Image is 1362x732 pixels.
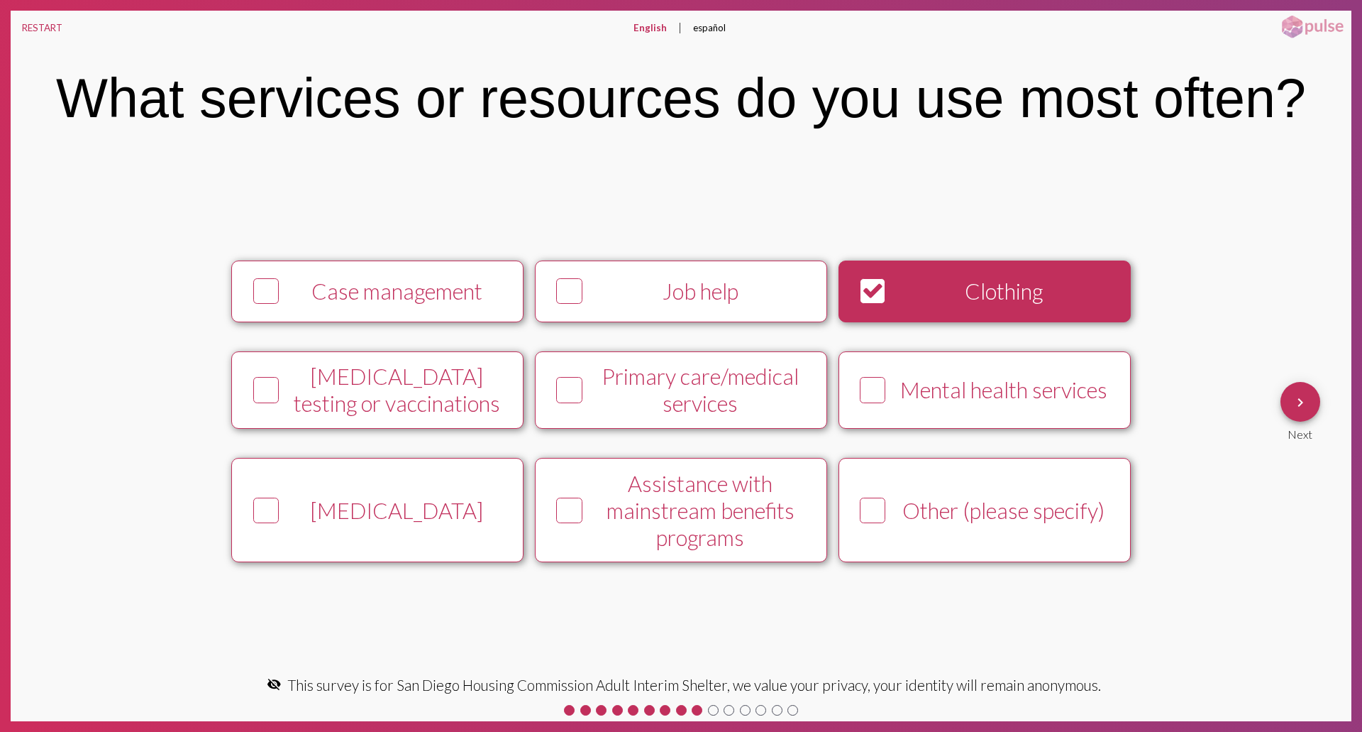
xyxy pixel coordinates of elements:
button: Primary care/medical services [535,351,827,429]
div: Clothing [892,278,1115,305]
mat-icon: Next Question [1292,394,1309,411]
button: Case management [231,261,524,322]
div: Job help [589,278,812,305]
mat-icon: visibility_off [267,677,282,692]
button: English [622,11,678,45]
button: Mental health services [838,351,1131,429]
div: [MEDICAL_DATA] [285,497,509,524]
button: Next Question [1280,382,1320,422]
button: español [682,11,737,45]
button: RESTART [11,11,74,45]
span: This survey is for San Diego Housing Commission Adult Interim Shelter, we value your privacy, you... [287,677,1101,694]
button: Assistance with mainstream benefits programs [535,458,827,562]
div: Primary care/medical services [589,363,812,417]
div: Next [1280,422,1320,441]
button: [MEDICAL_DATA] [231,458,524,562]
div: [MEDICAL_DATA] testing or vaccinations [285,363,509,417]
div: What services or resources do you use most often? [56,67,1306,130]
img: pulsehorizontalsmall.png [1277,14,1348,40]
div: Assistance with mainstream benefits programs [589,470,812,551]
div: Case management [285,278,509,305]
div: Mental health services [892,376,1115,403]
button: Other (please specify) [838,458,1131,562]
button: Clothing [838,261,1131,322]
div: Other (please specify) [892,497,1115,524]
button: [MEDICAL_DATA] testing or vaccinations [231,351,524,429]
button: Job help [535,261,827,322]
